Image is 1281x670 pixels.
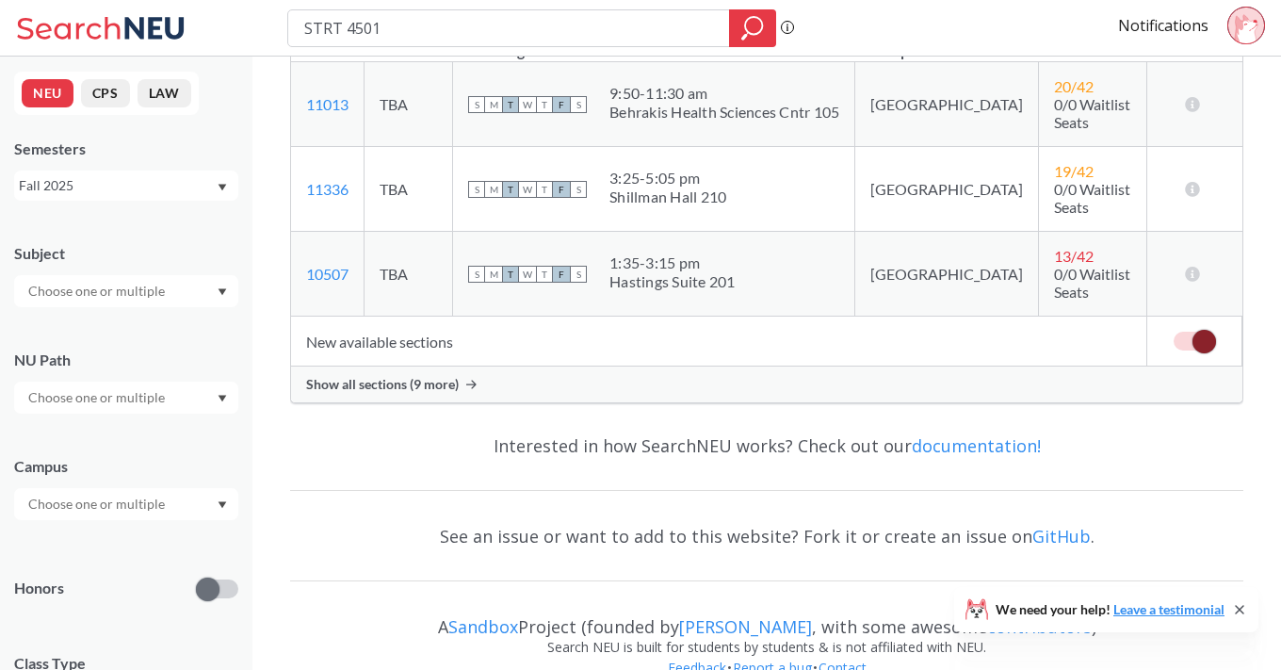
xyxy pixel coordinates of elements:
span: W [519,266,536,283]
div: Campus [14,456,238,477]
div: magnifying glass [729,9,776,47]
span: 20 / 42 [1054,77,1094,95]
div: Interested in how SearchNEU works? Check out our [290,418,1243,473]
td: TBA [365,62,453,147]
span: T [536,266,553,283]
a: GitHub [1032,525,1091,547]
span: S [570,266,587,283]
td: TBA [365,232,453,317]
span: S [468,181,485,198]
div: Fall 2025 [19,175,216,196]
div: Search NEU is built for students by students & is not affiliated with NEU. [290,637,1243,658]
div: A Project (founded by , with some awesome ) [290,599,1243,637]
div: 3:25 - 5:05 pm [609,169,726,188]
td: [GEOGRAPHIC_DATA] [855,232,1039,317]
span: S [570,181,587,198]
a: Leave a testimonial [1113,601,1224,617]
span: W [519,96,536,113]
span: Show all sections (9 more) [306,376,459,393]
div: Subject [14,243,238,264]
div: Show all sections (9 more) [291,367,1242,402]
td: [GEOGRAPHIC_DATA] [855,62,1039,147]
span: 13 / 42 [1054,247,1094,265]
span: T [502,96,519,113]
span: F [553,181,570,198]
td: New available sections [291,317,1147,367]
span: F [553,96,570,113]
a: 10507 [306,265,349,283]
a: Notifications [1118,15,1208,36]
a: Sandbox [448,615,518,638]
span: M [485,96,502,113]
span: S [468,266,485,283]
span: T [536,96,553,113]
input: Choose one or multiple [19,386,177,409]
span: We need your help! [996,603,1224,616]
span: F [553,266,570,283]
div: See an issue or want to add to this website? Fork it or create an issue on . [290,509,1243,564]
div: Fall 2025Dropdown arrow [14,171,238,201]
a: documentation! [912,434,1041,457]
p: Honors [14,578,64,599]
input: Choose one or multiple [19,280,177,302]
div: Shillman Hall 210 [609,188,726,206]
a: 11336 [306,180,349,198]
span: T [502,266,519,283]
button: LAW [138,79,191,107]
div: NU Path [14,350,238,370]
svg: Dropdown arrow [218,501,227,509]
div: 9:50 - 11:30 am [609,84,839,103]
button: CPS [81,79,130,107]
span: S [570,96,587,113]
span: T [502,181,519,198]
div: Dropdown arrow [14,382,238,414]
span: 0/0 Waitlist Seats [1054,265,1130,301]
td: TBA [365,147,453,232]
span: 0/0 Waitlist Seats [1054,180,1130,216]
span: M [485,266,502,283]
div: 1:35 - 3:15 pm [609,253,736,272]
span: S [468,96,485,113]
span: 0/0 Waitlist Seats [1054,95,1130,131]
svg: Dropdown arrow [218,184,227,191]
div: Dropdown arrow [14,275,238,307]
td: [GEOGRAPHIC_DATA] [855,147,1039,232]
div: Behrakis Health Sciences Cntr 105 [609,103,839,122]
svg: Dropdown arrow [218,288,227,296]
span: W [519,181,536,198]
div: Hastings Suite 201 [609,272,736,291]
div: Semesters [14,139,238,159]
a: [PERSON_NAME] [679,615,812,638]
span: T [536,181,553,198]
input: Choose one or multiple [19,493,177,515]
span: M [485,181,502,198]
svg: Dropdown arrow [218,395,227,402]
button: NEU [22,79,73,107]
div: Dropdown arrow [14,488,238,520]
span: 19 / 42 [1054,162,1094,180]
svg: magnifying glass [741,15,764,41]
input: Class, professor, course number, "phrase" [302,12,716,44]
a: 11013 [306,95,349,113]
